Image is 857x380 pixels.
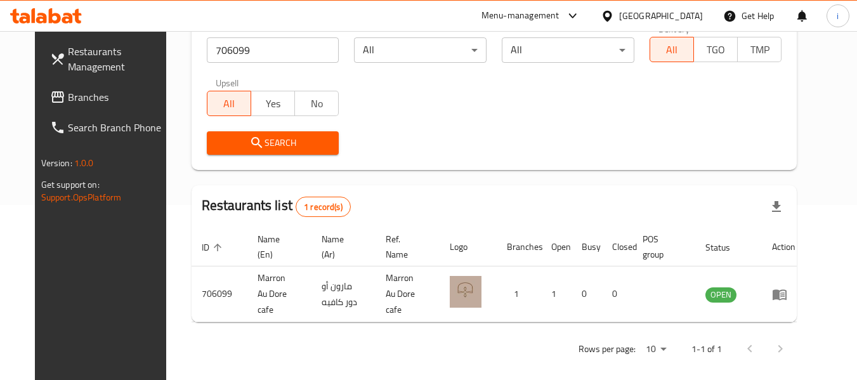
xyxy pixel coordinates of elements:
a: Search Branch Phone [40,112,178,143]
button: TMP [737,37,782,62]
td: 1 [541,266,572,322]
span: 1.0.0 [74,155,94,171]
th: Logo [440,228,497,266]
div: Menu [772,287,795,302]
span: TMP [743,41,776,59]
span: Restaurants Management [68,44,168,74]
h2: Restaurants list [202,196,351,217]
span: Name (Ar) [322,232,360,262]
div: Rows per page: [641,340,671,359]
span: i [837,9,839,23]
div: All [354,37,487,63]
th: Open [541,228,572,266]
table: enhanced table [192,228,806,322]
span: Get support on: [41,176,100,193]
span: All [213,95,246,113]
span: ID [202,240,226,255]
span: No [300,95,334,113]
span: OPEN [705,287,736,302]
td: 0 [572,266,602,322]
span: Search [217,135,329,151]
a: Support.OpsPlatform [41,189,122,206]
p: Rows per page: [579,341,636,357]
span: Search Branch Phone [68,120,168,135]
td: 1 [497,266,541,322]
span: Branches [68,89,168,105]
label: Delivery [658,24,690,33]
a: Branches [40,82,178,112]
th: Action [762,228,806,266]
td: مارون أو دور كافيه [311,266,376,322]
a: Restaurants Management [40,36,178,82]
span: Version: [41,155,72,171]
td: 0 [602,266,632,322]
button: All [207,91,251,116]
span: Status [705,240,747,255]
span: Name (En) [258,232,296,262]
button: All [650,37,694,62]
span: Ref. Name [386,232,424,262]
button: No [294,91,339,116]
span: POS group [643,232,680,262]
button: TGO [693,37,738,62]
input: Search for restaurant name or ID.. [207,37,339,63]
span: TGO [699,41,733,59]
div: All [502,37,634,63]
span: 1 record(s) [296,201,350,213]
button: Search [207,131,339,155]
th: Busy [572,228,602,266]
div: Export file [761,192,792,222]
td: Marron Au Dore cafe [376,266,440,322]
span: Yes [256,95,290,113]
button: Yes [251,91,295,116]
div: Menu-management [481,8,559,23]
td: Marron Au Dore cafe [247,266,311,322]
td: 706099 [192,266,247,322]
label: Upsell [216,78,239,87]
span: All [655,41,689,59]
th: Closed [602,228,632,266]
img: Marron Au Dore cafe [450,276,481,308]
div: [GEOGRAPHIC_DATA] [619,9,703,23]
p: 1-1 of 1 [691,341,722,357]
th: Branches [497,228,541,266]
div: Total records count [296,197,351,217]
